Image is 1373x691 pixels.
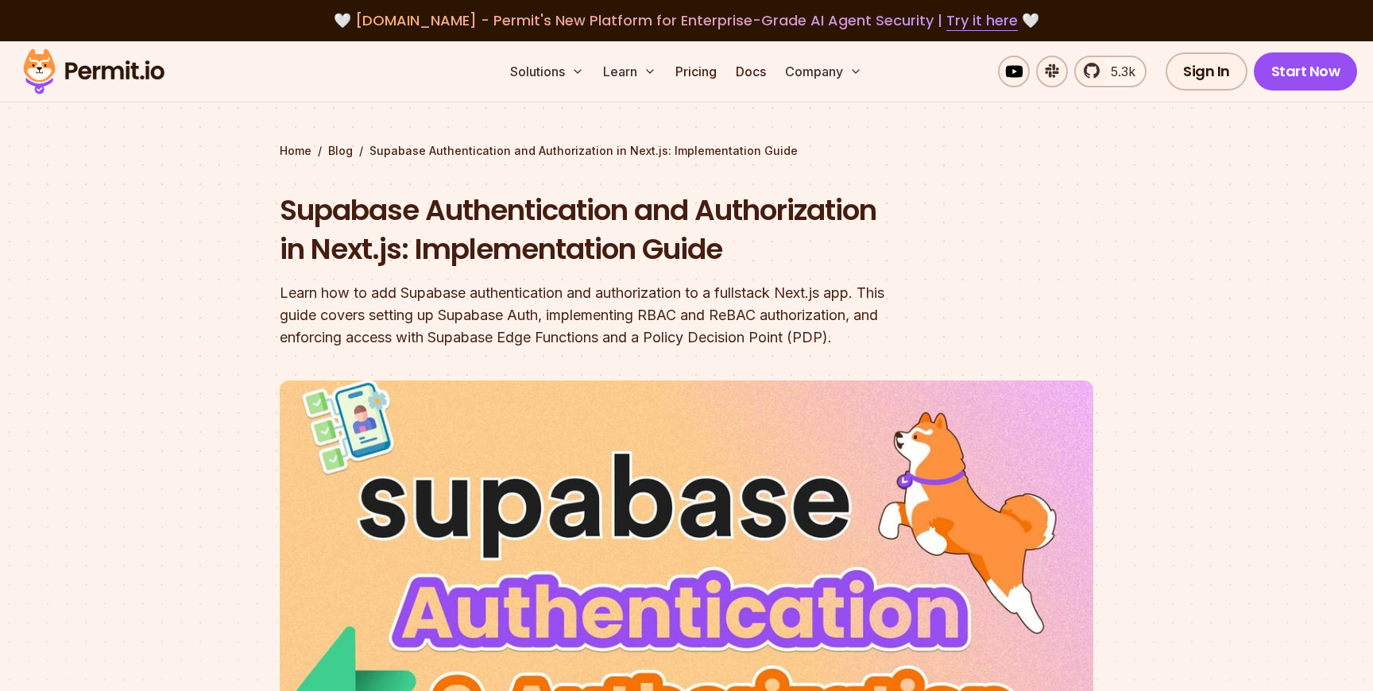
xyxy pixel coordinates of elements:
[280,143,1093,159] div: / /
[946,10,1018,31] a: Try it here
[779,56,868,87] button: Company
[1074,56,1147,87] a: 5.3k
[504,56,590,87] button: Solutions
[729,56,772,87] a: Docs
[1166,52,1247,91] a: Sign In
[1254,52,1358,91] a: Start Now
[669,56,723,87] a: Pricing
[1101,62,1135,81] span: 5.3k
[16,44,172,98] img: Permit logo
[355,10,1018,30] span: [DOMAIN_NAME] - Permit's New Platform for Enterprise-Grade AI Agent Security |
[328,143,353,159] a: Blog
[280,191,890,269] h1: Supabase Authentication and Authorization in Next.js: Implementation Guide
[280,143,311,159] a: Home
[280,282,890,349] div: Learn how to add Supabase authentication and authorization to a fullstack Next.js app. This guide...
[597,56,663,87] button: Learn
[38,10,1335,32] div: 🤍 🤍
